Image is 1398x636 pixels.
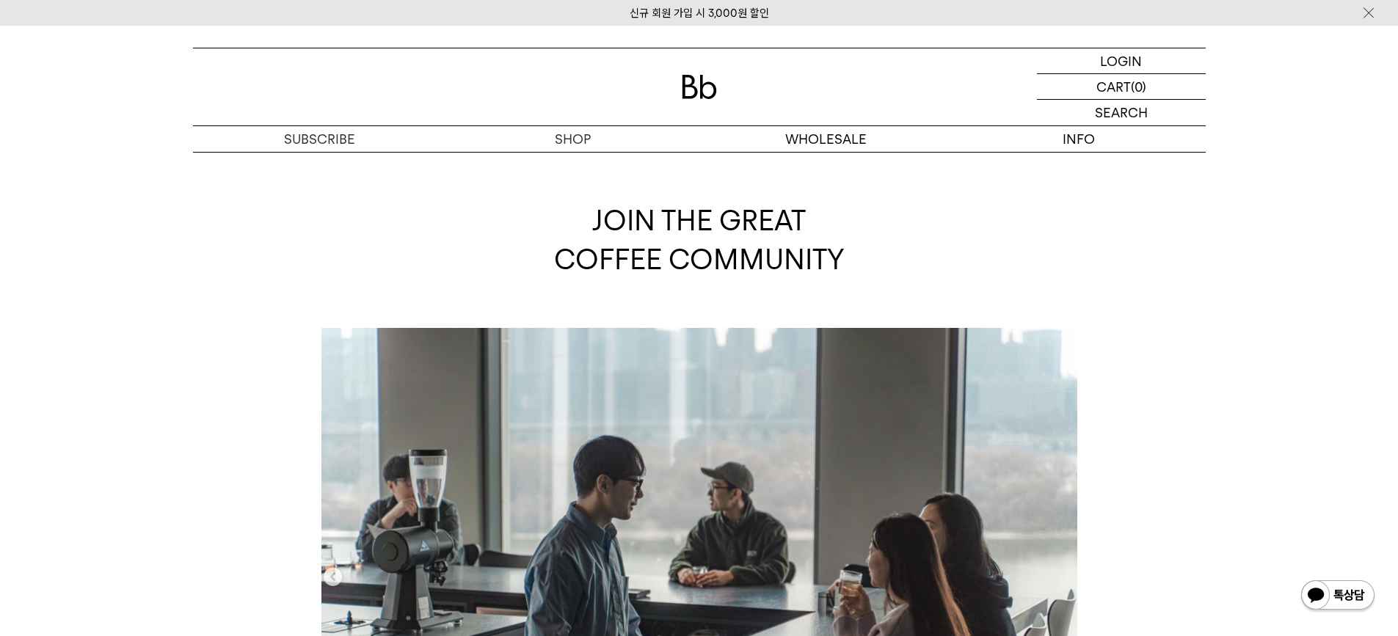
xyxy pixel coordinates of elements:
img: 카카오톡 채널 1:1 채팅 버튼 [1300,579,1376,614]
a: LOGIN [1037,48,1206,74]
a: SUBSCRIBE [193,126,446,152]
img: 로고 [682,75,717,99]
p: CART [1096,74,1131,99]
span: JOIN THE GREAT COFFEE COMMUNITY [554,204,845,276]
a: 신규 회원 가입 시 3,000원 할인 [630,7,769,20]
p: (0) [1131,74,1146,99]
p: LOGIN [1100,48,1142,73]
a: CART (0) [1037,74,1206,100]
p: SEARCH [1095,100,1148,125]
p: WHOLESALE [699,126,953,152]
a: SHOP [446,126,699,152]
p: INFO [953,126,1206,152]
